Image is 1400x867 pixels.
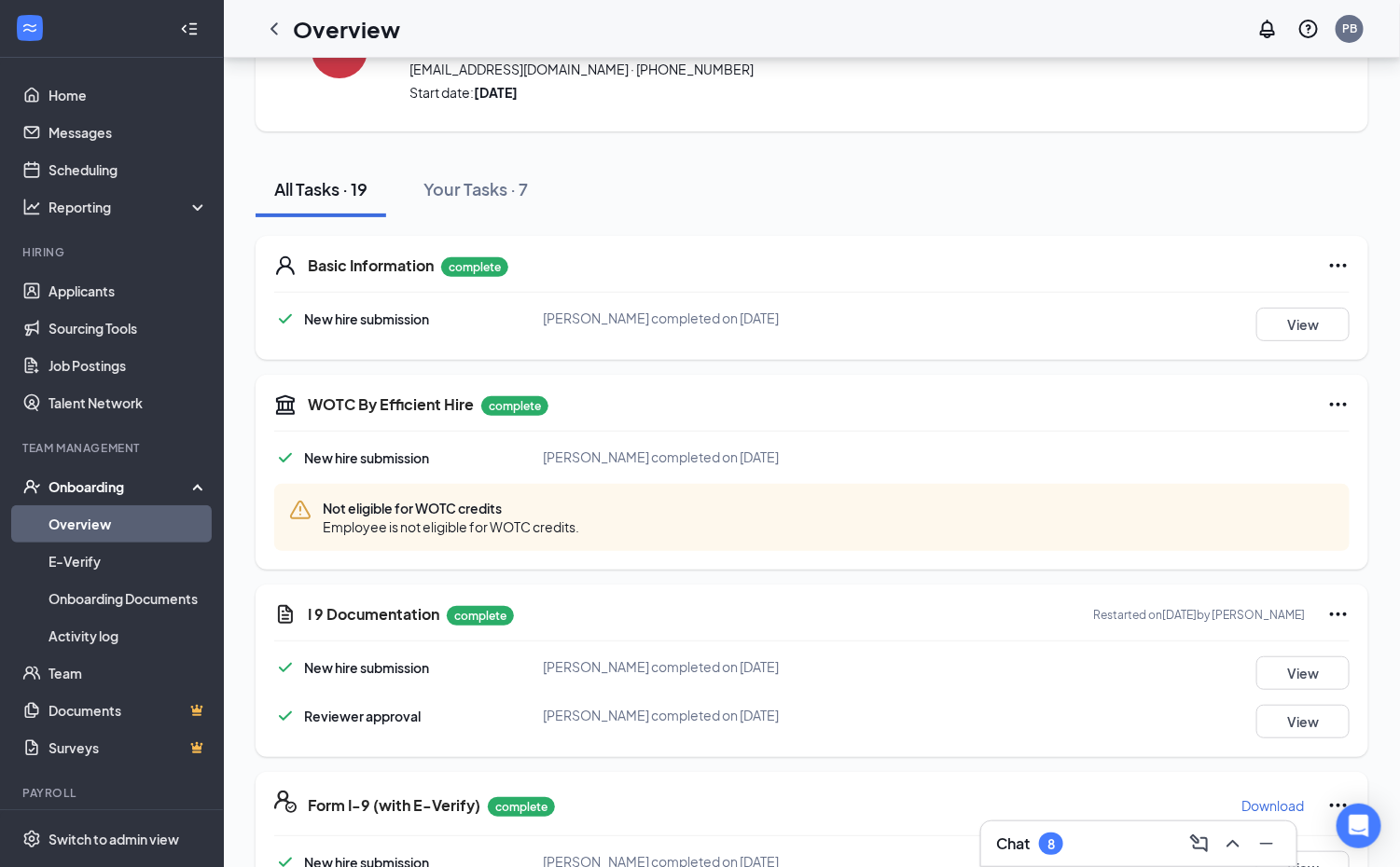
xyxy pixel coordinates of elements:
div: Your Tasks · 7 [423,177,528,200]
div: Not eligible for WOTC credits [274,484,1350,551]
a: Talent Network [49,384,208,421]
span: Employee is not eligible for WOTC credits. [323,517,579,536]
svg: ChevronUp [1222,833,1244,855]
svg: Government [274,393,297,416]
a: Overview [49,505,208,543]
h5: Basic Information [308,255,434,276]
a: Home [49,76,208,114]
a: Applicants [49,272,208,310]
p: complete [447,606,514,626]
svg: User [274,255,297,277]
div: Switch to admin view [49,830,179,848]
svg: ComposeMessage [1188,833,1211,855]
h5: I 9 Documentation [308,604,439,625]
button: Download [1241,791,1305,820]
span: New hire submission [304,449,429,466]
span: Not eligible for WOTC credits [323,499,579,517]
div: Payroll [22,785,204,801]
div: 8 [1047,836,1055,852]
a: DocumentsCrown [49,692,208,729]
svg: CustomFormIcon [274,603,297,626]
button: ChevronUp [1218,829,1248,859]
svg: Analysis [22,198,41,216]
svg: Settings [22,830,41,848]
button: View [1256,308,1350,341]
button: Minimize [1252,829,1282,859]
svg: Collapse [180,20,199,38]
svg: Warning [289,499,312,521]
a: Onboarding Documents [49,580,208,617]
svg: Ellipses [1327,794,1350,817]
svg: Checkmark [274,447,297,469]
h3: Chat [996,833,1030,854]
a: Scheduling [49,151,208,188]
span: [PERSON_NAME] completed on [DATE] [543,310,779,326]
a: Team [49,654,208,692]
svg: Ellipses [1327,603,1350,626]
span: Reviewer approval [304,708,421,724]
svg: Notifications [1256,18,1279,40]
div: Team Management [22,440,204,456]
h5: Form I-9 (with E-Verify) [308,795,480,816]
strong: [DATE] [474,84,518,101]
div: PB [1342,21,1357,36]
button: View [1256,656,1350,690]
span: New hire submission [304,310,429,327]
a: E-Verify [49,543,208,580]
svg: QuestionInfo [1297,18,1320,40]
span: [PERSON_NAME] completed on [DATE] [543,448,779,465]
svg: FormI9EVerifyIcon [274,791,297,813]
svg: Ellipses [1327,393,1350,416]
a: Sourcing Tools [49,310,208,347]
p: complete [441,257,508,277]
svg: Minimize [1255,833,1278,855]
span: [EMAIL_ADDRESS][DOMAIN_NAME] · [PHONE_NUMBER] [409,60,1285,78]
svg: Checkmark [274,308,297,330]
p: Download [1241,796,1304,815]
svg: UserCheck [22,477,41,496]
p: complete [481,396,548,416]
p: Restarted on [DATE] by [PERSON_NAME] [1093,607,1305,623]
h5: WOTC By Efficient Hire [308,394,474,415]
a: Messages [49,114,208,151]
div: Reporting [49,198,209,216]
a: Job Postings [49,347,208,384]
svg: Checkmark [274,705,297,727]
span: [PERSON_NAME] completed on [DATE] [543,707,779,723]
svg: WorkstreamLogo [21,19,39,37]
span: Start date: [409,83,1285,102]
button: View [1256,705,1350,738]
svg: ChevronLeft [263,18,285,40]
h1: Overview [293,13,400,45]
div: Onboarding [49,477,192,496]
a: SurveysCrown [49,729,208,766]
div: Hiring [22,244,204,260]
svg: Checkmark [274,656,297,679]
button: ComposeMessage [1185,829,1214,859]
div: All Tasks · 19 [274,177,367,200]
a: Activity log [49,617,208,654]
p: complete [488,797,555,817]
svg: Ellipses [1327,255,1350,277]
span: [PERSON_NAME] completed on [DATE] [543,658,779,675]
div: Open Intercom Messenger [1337,804,1381,848]
span: New hire submission [304,659,429,676]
